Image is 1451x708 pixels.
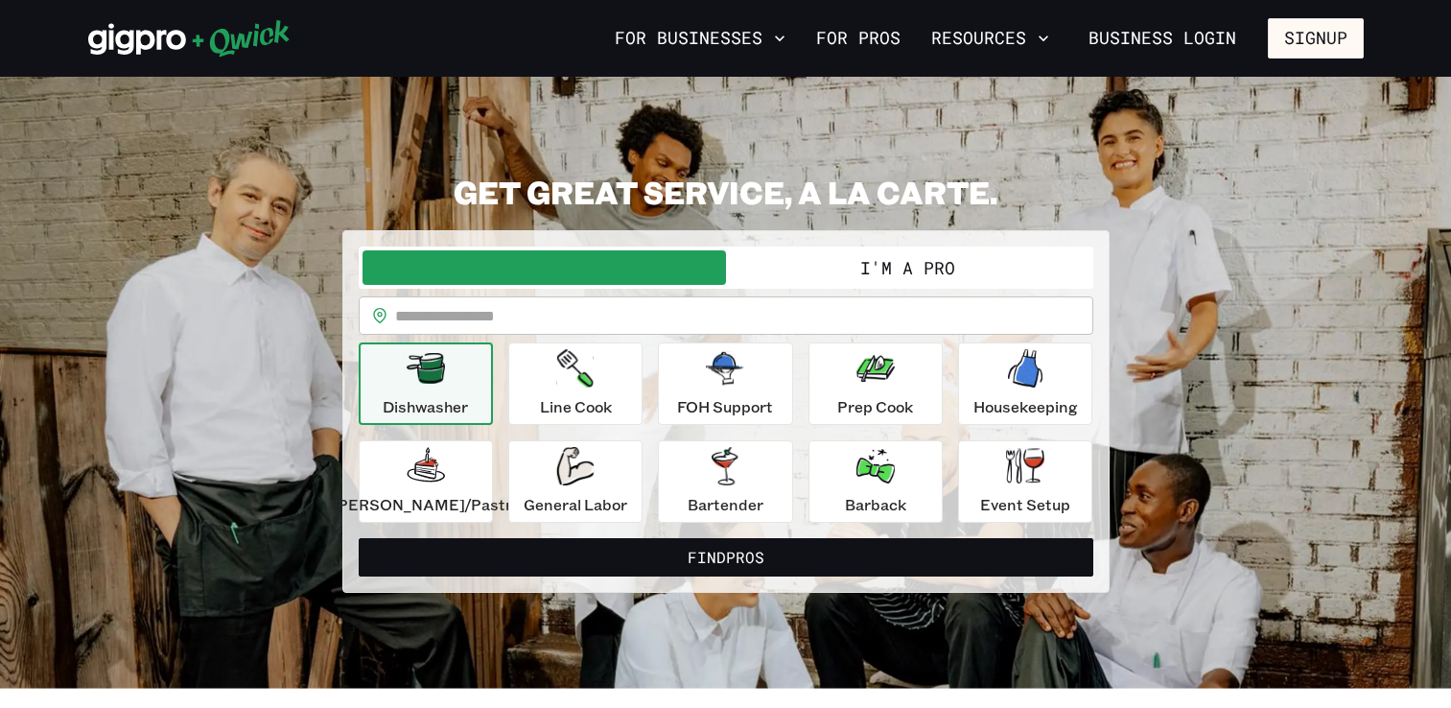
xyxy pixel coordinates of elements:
[808,440,943,523] button: Barback
[332,493,520,516] p: [PERSON_NAME]/Pastry
[958,440,1092,523] button: Event Setup
[508,440,643,523] button: General Labor
[808,342,943,425] button: Prep Cook
[973,395,1078,418] p: Housekeeping
[1072,18,1252,59] a: Business Login
[359,538,1093,577] button: FindPros
[677,395,773,418] p: FOH Support
[342,173,1110,211] h2: GET GREAT SERVICE, A LA CARTE.
[924,22,1057,55] button: Resources
[508,342,643,425] button: Line Cook
[658,440,792,523] button: Bartender
[808,22,908,55] a: For Pros
[359,440,493,523] button: [PERSON_NAME]/Pastry
[359,342,493,425] button: Dishwasher
[1268,18,1364,59] button: Signup
[363,250,726,285] button: I'm a Business
[980,493,1070,516] p: Event Setup
[837,395,913,418] p: Prep Cook
[383,395,468,418] p: Dishwasher
[540,395,612,418] p: Line Cook
[524,493,627,516] p: General Labor
[607,22,793,55] button: For Businesses
[726,250,1089,285] button: I'm a Pro
[958,342,1092,425] button: Housekeeping
[845,493,906,516] p: Barback
[688,493,763,516] p: Bartender
[658,342,792,425] button: FOH Support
